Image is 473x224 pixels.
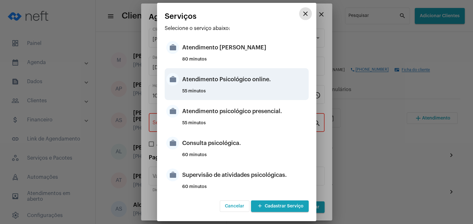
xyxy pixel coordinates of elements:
div: 55 minutos [182,121,307,130]
div: Atendimento Psicológico online. [182,70,307,89]
mat-icon: work [166,41,179,54]
mat-icon: work [166,137,179,149]
div: 60 minutos [182,153,307,162]
mat-icon: work [166,105,179,118]
mat-icon: work [166,169,179,181]
button: Cadastrar Serviço [251,200,309,212]
div: Atendimento psicológico presencial. [182,102,307,121]
div: 80 minutos [182,57,307,67]
mat-icon: add [256,202,264,211]
button: Cancelar [220,200,249,212]
mat-icon: close [302,10,309,18]
div: 60 minutos [182,184,307,194]
div: Atendimento [PERSON_NAME] [182,38,307,57]
div: Consulta psicológica. [182,134,307,153]
p: Selecione o serviço abaixo: [165,25,309,31]
span: Cancelar [225,204,244,208]
span: Cadastrar Serviço [256,204,304,208]
div: Supervisão de atividades psicológicas. [182,165,307,184]
div: 55 minutos [182,89,307,98]
mat-icon: work [166,73,179,86]
span: Serviços [165,12,197,20]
